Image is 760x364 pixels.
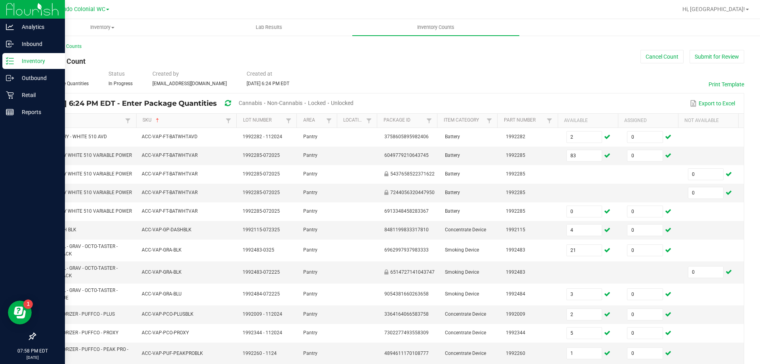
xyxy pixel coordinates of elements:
span: GRV - BOWL - GRAV - OCTO-TASTER - 16MM - BLACK [40,244,118,257]
span: 6913348458283367 [384,208,429,214]
a: ItemSortable [42,117,123,124]
button: Submit for Review [690,50,744,63]
span: PUF - VAPORIZER - PUFFCO - PEAK PRO - BLACK [40,347,128,360]
th: Available [558,114,618,128]
inline-svg: Reports [6,108,14,116]
p: Outbound [14,73,61,83]
span: Non-Cannabis [267,100,302,106]
span: FT BATTERY WHITE 510 VARIABLE POWER [40,208,132,214]
span: Smoking Device [445,291,479,297]
p: Inventory [14,56,61,66]
span: Pantry [303,134,317,139]
span: 1992282 [506,134,525,139]
span: Concentrate Device [445,311,486,317]
span: 1992260 - 1124 [243,351,277,356]
span: Pantry [303,311,317,317]
p: Analytics [14,22,61,32]
span: 1992282 - 112024 [243,134,282,139]
span: Unlocked [331,100,353,106]
p: Reports [14,107,61,117]
span: 6962997937983333 [384,247,429,253]
span: Concentrate Device [445,351,486,356]
span: 1992285 [506,208,525,214]
inline-svg: Analytics [6,23,14,31]
a: AreaSortable [303,117,324,124]
span: Battery [445,171,460,177]
span: Pantry [303,171,317,177]
span: Pantry [303,152,317,158]
span: ACC-VAP-GRA-BLK [142,269,182,275]
inline-svg: Outbound [6,74,14,82]
span: 1992285 [506,171,525,177]
span: Battery [445,190,460,195]
span: PUF - VAPORIZER - PUFFCO - PROXY [40,330,118,335]
span: Status [108,71,125,77]
a: Item CategorySortable [444,117,485,124]
span: 1992483 [506,247,525,253]
span: 1992285-072025 [243,190,280,195]
a: Filter [284,116,293,126]
span: Smoking Device [445,269,479,275]
span: Hi, [GEOGRAPHIC_DATA]! [682,6,745,12]
span: Cannabis [239,100,262,106]
span: FT - BATTERY - WHITE 510 AVD [40,134,107,139]
a: Part NumberSortable [504,117,545,124]
span: FT BATTERY WHITE 510 VARIABLE POWER [40,171,132,177]
span: Concentrate Device [445,330,486,335]
span: ACC-VAP-GRA-BLK [142,247,182,253]
span: Created at [247,71,272,77]
th: Not Available [678,114,738,128]
span: ACC-VAP-PCO-PLUSBLK [142,311,194,317]
span: ACC-VAP-GP-DASHBLK [142,227,192,233]
inline-svg: Retail [6,91,14,99]
span: 1992285 [506,190,525,195]
span: 1992115-072325 [243,227,280,233]
span: 6049779210643745 [384,152,429,158]
span: ACC-VAP-GRA-BLU [142,291,182,297]
a: Filter [545,116,554,126]
span: PUF - VAPORIZER - PUFFCO - PLUS [40,311,115,317]
span: Pantry [303,291,317,297]
span: 1992285-072025 [243,208,280,214]
span: 1992285 [506,152,525,158]
span: 1992483 [506,269,525,275]
span: ACC-VAP-FT-BATWHTVAR [142,152,198,158]
div: [DATE] 6:24 PM EDT - Enter Package Quantities [41,96,359,111]
span: Pantry [303,227,317,233]
span: FT BATTERY WHITE 510 VARIABLE POWER [40,190,132,195]
span: 1992009 [506,311,525,317]
span: [DATE] 6:24 PM EDT [247,81,289,86]
span: 1992285-072025 [243,152,280,158]
span: Created by [152,71,179,77]
span: 1992483-0325 [243,247,274,253]
span: 1992009 - 112024 [243,311,282,317]
span: 1992115 [506,227,525,233]
button: Export to Excel [688,97,737,110]
span: In Progress [108,81,133,86]
span: ACC-VAP-PUF-PEAKPROBLK [142,351,203,356]
span: ACC-VAP-FT-BATWHTAVD [142,134,198,139]
a: Filter [224,116,233,126]
span: Locked [308,100,326,106]
span: Sortable [154,117,161,124]
span: ACC-VAP-PCO-PROXY [142,330,189,335]
span: 1992285-072025 [243,171,280,177]
button: Print Template [709,80,744,88]
span: 1992344 - 112024 [243,330,282,335]
a: Filter [424,116,434,126]
p: Retail [14,90,61,100]
a: SKUSortable [142,117,224,124]
span: 3758605895982406 [384,134,429,139]
span: 3364164066583758 [384,311,429,317]
a: Filter [484,116,494,126]
a: Lot NumberSortable [243,117,284,124]
span: GRV - BOWL - GRAV - OCTO-TASTER - 16MM - BLACK [40,265,118,278]
span: [EMAIL_ADDRESS][DOMAIN_NAME] [152,81,227,86]
span: Battery [445,152,460,158]
p: Inbound [14,39,61,49]
a: Package IdSortable [384,117,425,124]
span: Battery [445,134,460,139]
iframe: Resource center unread badge [23,299,33,309]
span: 7302277493558309 [384,330,429,335]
